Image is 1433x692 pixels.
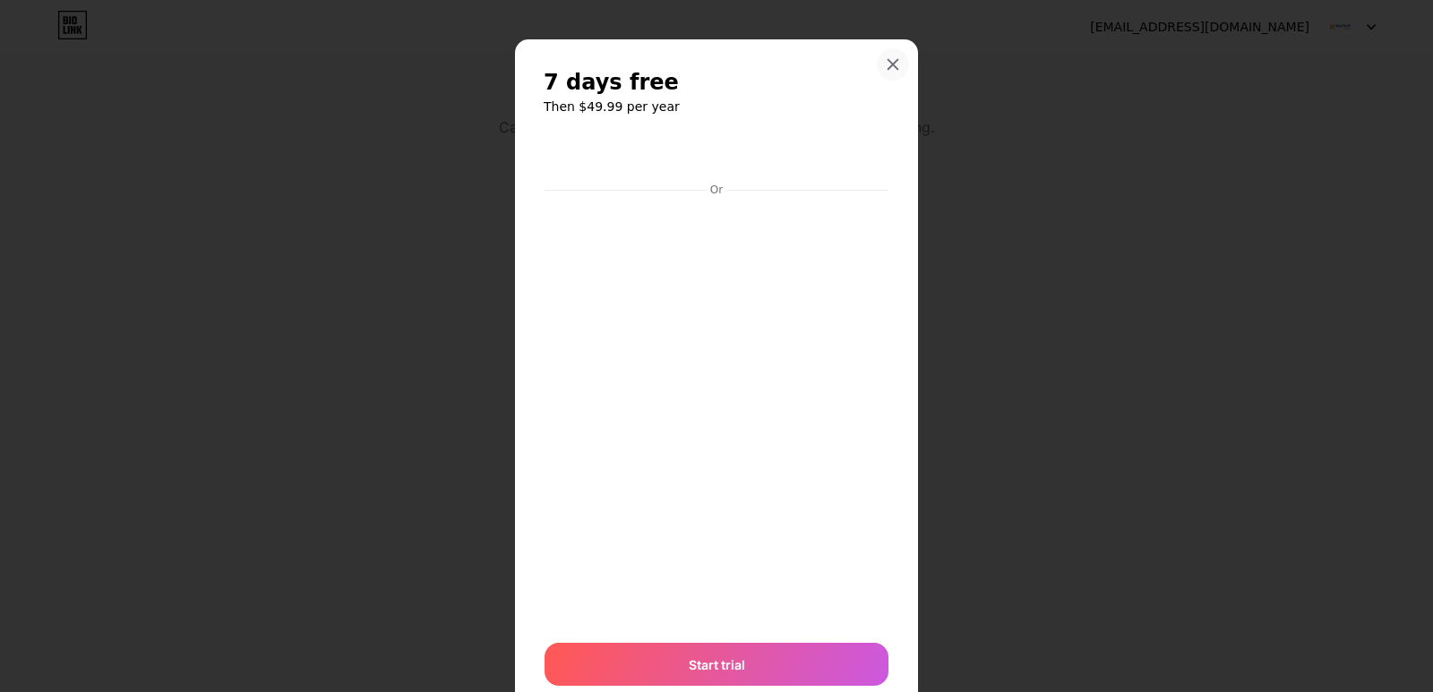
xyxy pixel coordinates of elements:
[707,183,726,197] div: Or
[545,134,888,177] iframe: Secure payment button frame
[544,68,679,97] span: 7 days free
[544,98,889,115] h6: Then $49.99 per year
[541,199,892,625] iframe: Secure payment input frame
[689,655,745,674] span: Start trial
